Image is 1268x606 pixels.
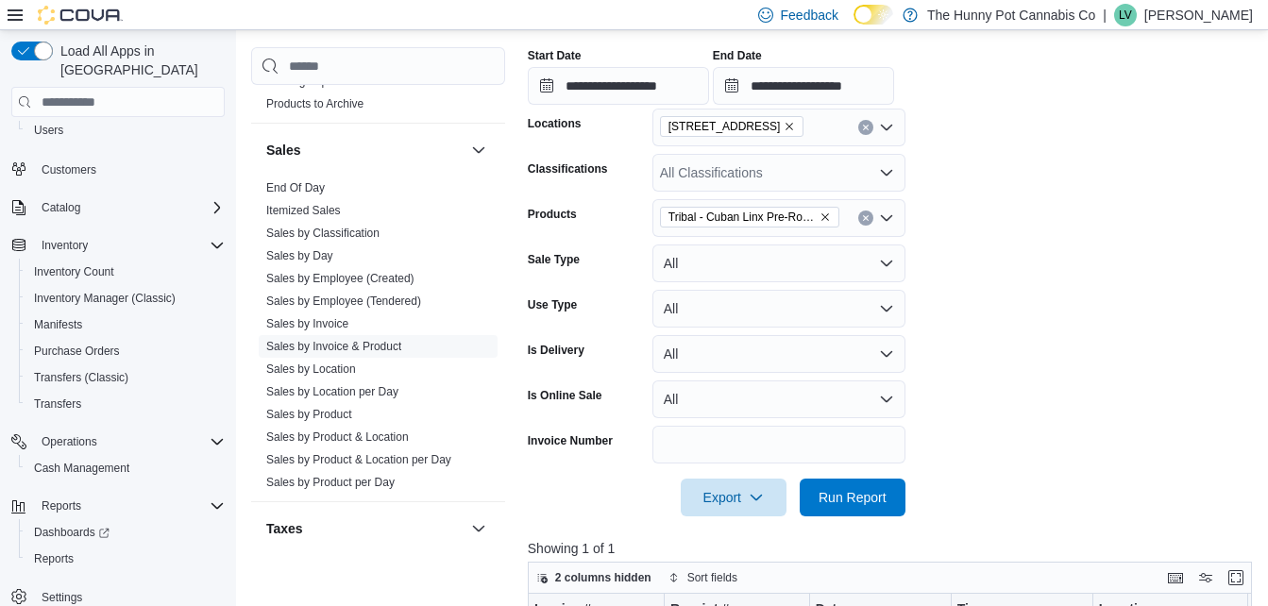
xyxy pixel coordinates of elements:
[26,457,225,480] span: Cash Management
[266,453,451,466] a: Sales by Product & Location per Day
[266,181,325,194] a: End Of Day
[266,519,464,538] button: Taxes
[26,119,225,142] span: Users
[38,6,123,25] img: Cova
[1144,4,1253,26] p: [PERSON_NAME]
[1114,4,1137,26] div: Laura Vale
[26,313,90,336] a: Manifests
[19,311,232,338] button: Manifests
[713,48,762,63] label: End Date
[528,67,709,105] input: Press the down key to open a popover containing a calendar.
[660,207,839,227] span: Tribal - Cuban Linx Pre-Rolls - 5x0.6g
[251,177,505,501] div: Sales
[668,208,816,227] span: Tribal - Cuban Linx Pre-Rolls - 5x0.6g
[266,227,380,240] a: Sales by Classification
[42,498,81,513] span: Reports
[819,488,887,507] span: Run Report
[858,120,873,135] button: Clear input
[858,210,873,226] button: Clear input
[26,366,136,389] a: Transfers (Classic)
[26,340,225,362] span: Purchase Orders
[266,452,451,467] span: Sales by Product & Location per Day
[528,252,580,267] label: Sale Type
[528,343,584,358] label: Is Delivery
[26,287,225,310] span: Inventory Manager (Classic)
[34,157,225,180] span: Customers
[927,4,1095,26] p: The Hunny Pot Cannabis Co
[26,457,137,480] a: Cash Management
[854,5,893,25] input: Dark Mode
[266,476,395,489] a: Sales by Product per Day
[19,259,232,285] button: Inventory Count
[4,194,232,221] button: Catalog
[4,155,232,182] button: Customers
[266,96,363,111] span: Products to Archive
[34,430,105,453] button: Operations
[1225,566,1247,589] button: Enter fullscreen
[26,287,183,310] a: Inventory Manager (Classic)
[266,407,352,422] span: Sales by Product
[266,519,303,538] h3: Taxes
[266,141,464,160] button: Sales
[42,590,82,605] span: Settings
[266,339,401,354] span: Sales by Invoice & Product
[34,264,114,279] span: Inventory Count
[34,317,82,332] span: Manifests
[1194,566,1217,589] button: Display options
[800,479,905,516] button: Run Report
[34,370,128,385] span: Transfers (Classic)
[34,495,225,517] span: Reports
[266,429,409,445] span: Sales by Product & Location
[266,340,401,353] a: Sales by Invoice & Product
[266,316,348,331] span: Sales by Invoice
[19,285,232,311] button: Inventory Manager (Classic)
[34,495,89,517] button: Reports
[652,290,905,328] button: All
[34,551,74,566] span: Reports
[528,297,577,312] label: Use Type
[266,294,421,309] span: Sales by Employee (Tendered)
[34,234,95,257] button: Inventory
[528,207,577,222] label: Products
[661,566,745,589] button: Sort fields
[34,196,225,219] span: Catalog
[266,362,356,376] a: Sales by Location
[34,461,129,476] span: Cash Management
[879,165,894,180] button: Open list of options
[528,433,613,448] label: Invoice Number
[42,162,96,177] span: Customers
[652,244,905,282] button: All
[19,391,232,417] button: Transfers
[26,366,225,389] span: Transfers (Classic)
[266,97,363,110] a: Products to Archive
[266,204,341,217] a: Itemized Sales
[34,344,120,359] span: Purchase Orders
[19,338,232,364] button: Purchase Orders
[266,226,380,241] span: Sales by Classification
[713,67,894,105] input: Press the down key to open a popover containing a calendar.
[681,479,786,516] button: Export
[19,455,232,481] button: Cash Management
[652,380,905,418] button: All
[19,546,232,572] button: Reports
[26,261,122,283] a: Inventory Count
[26,119,71,142] a: Users
[467,139,490,161] button: Sales
[784,121,795,132] button: Remove 5035 Hurontario St from selection in this group
[266,475,395,490] span: Sales by Product per Day
[34,123,63,138] span: Users
[266,295,421,308] a: Sales by Employee (Tendered)
[19,364,232,391] button: Transfers (Classic)
[528,48,582,63] label: Start Date
[34,525,110,540] span: Dashboards
[692,479,775,516] span: Export
[687,570,737,585] span: Sort fields
[53,42,225,79] span: Load All Apps in [GEOGRAPHIC_DATA]
[42,434,97,449] span: Operations
[879,210,894,226] button: Open list of options
[34,234,225,257] span: Inventory
[528,388,602,403] label: Is Online Sale
[266,408,352,421] a: Sales by Product
[660,116,804,137] span: 5035 Hurontario St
